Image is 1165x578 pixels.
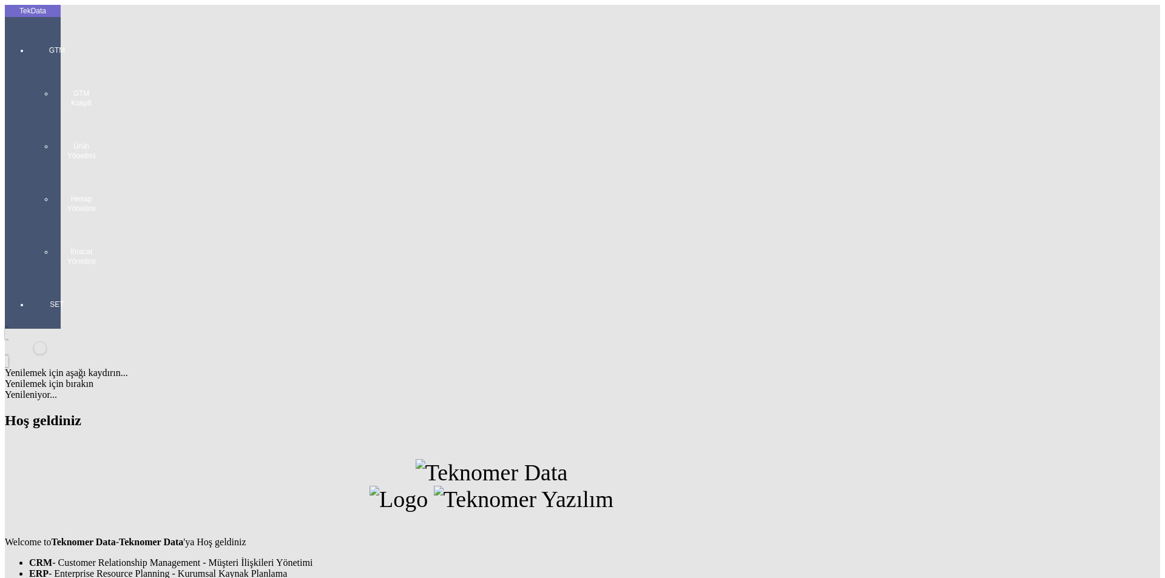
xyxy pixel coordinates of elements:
[39,45,75,55] span: GTM
[29,557,52,568] strong: CRM
[119,537,183,547] strong: Teknomer Data
[63,247,100,266] span: İhracat Yönetimi
[370,486,428,512] img: Logo
[39,300,75,309] span: SET
[416,459,568,486] img: Teknomer Data
[5,6,61,16] div: TekData
[5,537,978,548] p: Welcome to - 'ya Hoş geldiniz
[51,537,115,547] strong: Teknomer Data
[63,89,100,108] span: GTM Kokpit
[5,412,978,429] h2: Hoş geldiniz
[434,486,613,512] img: Teknomer Yazılım
[63,194,100,213] span: Hesap Yönetimi
[5,389,978,400] div: Yenileniyor...
[5,378,978,389] div: Yenilemek için bırakın
[5,368,978,378] div: Yenilemek için aşağı kaydırın...
[29,557,978,568] li: - Customer Relationship Management - Müşteri İlişkileri Yönetimi
[63,141,100,161] span: Ürün Yönetimi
